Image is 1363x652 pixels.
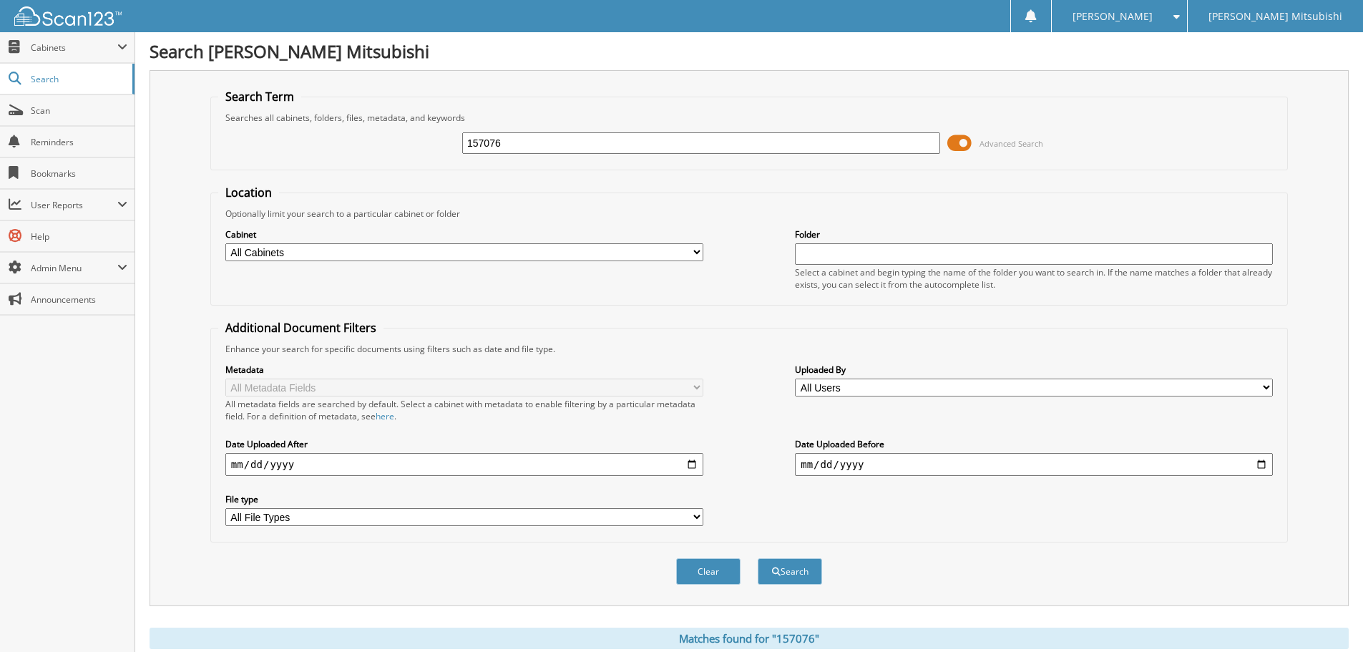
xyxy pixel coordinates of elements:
input: start [225,453,703,476]
label: Cabinet [225,228,703,240]
div: Searches all cabinets, folders, files, metadata, and keywords [218,112,1280,124]
legend: Additional Document Filters [218,320,384,336]
div: All metadata fields are searched by default. Select a cabinet with metadata to enable filtering b... [225,398,703,422]
span: [PERSON_NAME] Mitsubishi [1208,12,1342,21]
div: Select a cabinet and begin typing the name of the folder you want to search in. If the name match... [795,266,1273,291]
span: [PERSON_NAME] [1073,12,1153,21]
img: scan123-logo-white.svg [14,6,122,26]
label: Date Uploaded Before [795,438,1273,450]
div: Matches found for "157076" [150,628,1349,649]
legend: Location [218,185,279,200]
legend: Search Term [218,89,301,104]
span: User Reports [31,199,117,211]
span: Admin Menu [31,262,117,274]
button: Clear [676,558,741,585]
span: Announcements [31,293,127,306]
h1: Search [PERSON_NAME] Mitsubishi [150,39,1349,63]
span: Scan [31,104,127,117]
label: Folder [795,228,1273,240]
span: Search [31,73,125,85]
span: Reminders [31,136,127,148]
span: Cabinets [31,42,117,54]
label: Date Uploaded After [225,438,703,450]
label: Uploaded By [795,364,1273,376]
button: Search [758,558,822,585]
label: File type [225,493,703,505]
a: here [376,410,394,422]
label: Metadata [225,364,703,376]
span: Advanced Search [979,138,1043,149]
span: Bookmarks [31,167,127,180]
div: Enhance your search for specific documents using filters such as date and file type. [218,343,1280,355]
input: end [795,453,1273,476]
span: Help [31,230,127,243]
div: Optionally limit your search to a particular cabinet or folder [218,208,1280,220]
